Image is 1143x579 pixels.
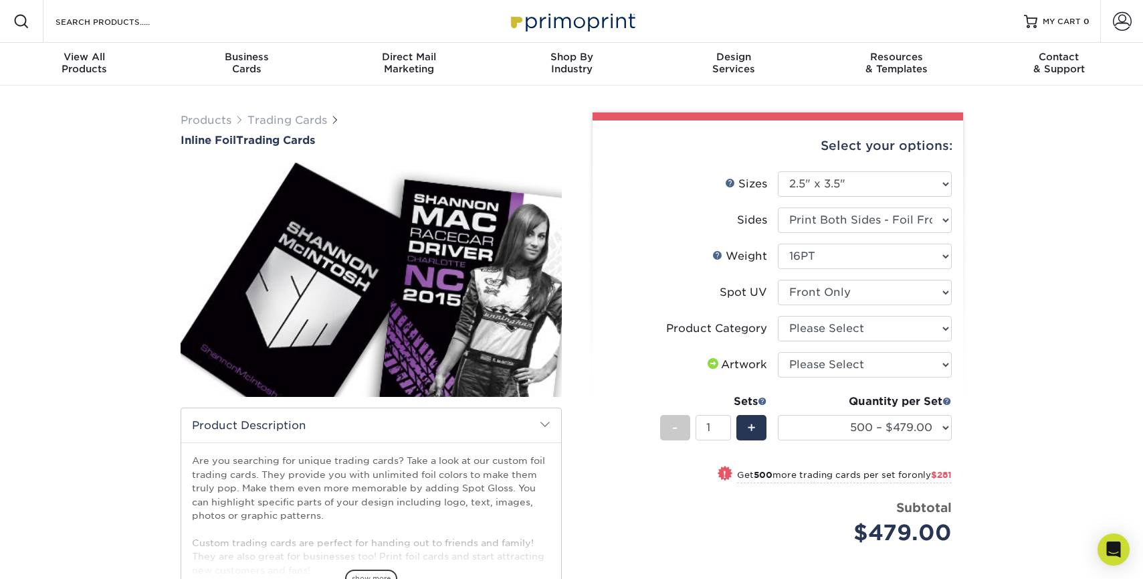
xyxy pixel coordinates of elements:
a: Inline FoilTrading Cards [181,134,562,147]
span: $281 [931,470,952,480]
span: Design [653,51,815,63]
a: Resources& Templates [815,43,978,86]
a: DesignServices [653,43,815,86]
div: Select your options: [603,120,952,171]
h1: Trading Cards [181,134,562,147]
span: + [747,418,756,438]
div: Weight [712,248,767,264]
p: Are you searching for unique trading cards? Take a look at our custom foil trading cards. They pr... [192,454,550,577]
a: View AllProducts [3,43,166,86]
div: Products [3,51,166,75]
a: Products [181,114,231,127]
div: Sizes [725,176,767,192]
img: Inline Foil 01 [181,148,562,412]
span: MY CART [1043,16,1081,27]
strong: 500 [754,470,772,480]
span: Business [165,51,328,63]
div: Product Category [666,321,767,337]
a: Trading Cards [247,114,327,127]
small: Get more trading cards per set for [737,470,952,483]
div: Sets [660,394,767,410]
div: Artwork [705,357,767,373]
a: Contact& Support [978,43,1140,86]
div: Marketing [328,51,490,75]
h2: Product Description [181,408,561,442]
span: 0 [1083,17,1089,26]
span: Inline Foil [181,134,236,147]
span: Resources [815,51,978,63]
div: Services [653,51,815,75]
span: Direct Mail [328,51,490,63]
span: Contact [978,51,1140,63]
a: Shop ByIndustry [490,43,653,86]
span: ! [723,467,726,481]
div: Open Intercom Messenger [1098,533,1130,566]
a: Direct MailMarketing [328,43,490,86]
span: - [672,418,678,438]
img: Primoprint [505,7,639,35]
input: SEARCH PRODUCTS..... [54,13,185,29]
a: BusinessCards [165,43,328,86]
span: View All [3,51,166,63]
span: only [912,470,952,480]
div: Sides [737,212,767,228]
div: Cards [165,51,328,75]
div: $479.00 [788,517,952,549]
div: & Support [978,51,1140,75]
strong: Subtotal [896,500,952,515]
div: Industry [490,51,653,75]
div: Spot UV [720,284,767,301]
div: & Templates [815,51,978,75]
span: Shop By [490,51,653,63]
div: Quantity per Set [778,394,952,410]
